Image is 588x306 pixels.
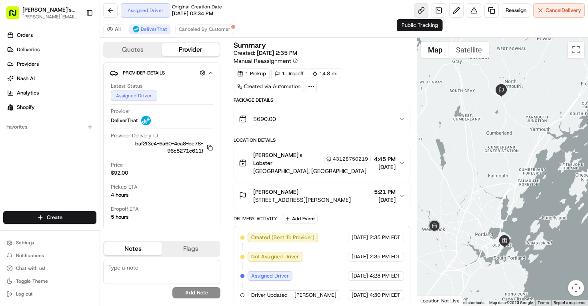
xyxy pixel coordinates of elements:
button: All [103,24,124,34]
span: 2:35 PM EDT [370,253,400,260]
img: profile_deliverthat_partner.png [141,116,151,125]
button: Log out [3,288,96,300]
a: Powered byPylon [56,177,97,183]
span: 4:28 PM EDT [370,272,400,280]
img: Google [419,295,446,306]
span: Created: [234,49,297,57]
span: [DATE] [352,253,368,260]
span: 43128750219 [333,156,368,162]
button: DeliverThat [129,24,170,34]
a: Report a map error [554,300,586,305]
button: Toggle Theme [3,276,96,287]
span: Shopify [17,104,35,111]
span: [DATE] [374,163,396,171]
p: Welcome 👋 [8,32,146,45]
a: Analytics [3,87,100,99]
span: Original Creation Date [172,4,222,10]
span: Orders [17,32,33,39]
button: Start new chat [136,79,146,89]
span: [DATE] 02:34 PM [172,10,213,17]
div: 📗 [8,158,14,165]
span: Provider [111,108,130,115]
button: [PERSON_NAME][STREET_ADDRESS][PERSON_NAME]5:21 PM[DATE] [234,183,410,209]
span: [DATE] [352,272,368,280]
span: [DATE] [112,124,128,131]
a: Open this area in Google Maps (opens a new window) [419,295,446,306]
img: Nash [8,8,24,24]
span: [GEOGRAPHIC_DATA], [GEOGRAPHIC_DATA] [253,167,371,175]
button: Provider [162,43,220,56]
span: Analytics [17,89,39,97]
span: [DATE] [352,292,368,299]
span: 2:35 PM EDT [370,234,400,241]
a: Orders [3,29,100,42]
button: Map camera controls [568,280,584,296]
span: [DATE] 2:35 PM [257,49,297,56]
h3: Summary [234,42,266,49]
span: [DATE] [352,234,368,241]
span: [PERSON_NAME] [PERSON_NAME] [25,124,106,131]
button: [PERSON_NAME]'s Lobster [22,6,80,14]
a: 📗Knowledge Base [5,154,64,169]
img: 1736555255976-a54dd68f-1ca7-489b-9aae-adbdc363a1c4 [16,125,22,131]
span: Chat with us! [16,265,45,272]
div: 14.8 mi [309,68,341,79]
button: Notifications [3,250,96,261]
span: Reassign [506,7,526,14]
a: Terms (opens in new tab) [538,300,549,305]
span: [PERSON_NAME]'s Lobster [253,151,322,167]
input: Clear [21,52,132,60]
div: 1 Dropoff [271,68,307,79]
span: Not Assigned Driver [251,253,299,260]
button: $690.00 [234,106,410,132]
img: Joana Marie Avellanoza [8,117,21,129]
button: Settings [3,237,96,248]
button: [PERSON_NAME]'s Lobster43128750219[GEOGRAPHIC_DATA], [GEOGRAPHIC_DATA]4:45 PM[DATE] [234,146,410,180]
button: baf2f3e4-6a60-4ca8-be78-96c5271c611f [111,140,213,155]
span: API Documentation [76,157,128,165]
div: Location Details [234,137,410,143]
img: 1727276513143-84d647e1-66c0-4f92-a045-3c9f9f5dfd92 [17,76,31,91]
button: Canceled By Customer [175,24,234,34]
button: Flags [162,242,220,255]
img: 1736555255976-a54dd68f-1ca7-489b-9aae-adbdc363a1c4 [8,76,22,91]
span: Latest Status [111,83,142,90]
span: [STREET_ADDRESS][PERSON_NAME] [253,196,351,204]
button: Create [3,211,96,224]
a: Deliveries [3,43,100,56]
div: 4 hours [111,191,128,199]
button: [PERSON_NAME]'s Lobster[PERSON_NAME][EMAIL_ADDRESS][PERSON_NAME][DOMAIN_NAME] [3,3,83,22]
span: Cancel Delivery [546,7,581,14]
span: Create [47,214,62,221]
span: Pylon [80,177,97,183]
button: Toggle fullscreen view [568,42,584,58]
a: Nash AI [3,72,100,85]
span: Price [111,161,123,169]
span: Log out [16,291,32,297]
div: Start new chat [36,76,131,85]
span: DeliverThat [111,117,138,124]
span: Provider Details [123,70,165,76]
span: Pickup ETA [111,183,138,191]
span: Manual Reassignment [234,57,291,65]
div: 5 hours [111,213,128,221]
span: [DATE] [374,196,396,204]
span: Map data ©2025 Google [489,300,533,305]
span: Knowledge Base [16,157,61,165]
div: 💻 [68,158,74,165]
button: Manual Reassignment [234,57,298,65]
span: Notifications [16,252,44,259]
button: [PERSON_NAME][EMAIL_ADDRESS][PERSON_NAME][DOMAIN_NAME] [22,14,80,20]
img: Shopify logo [7,104,14,111]
div: Favorites [3,121,96,133]
span: Provider Delivery ID [111,132,158,139]
a: Shopify [3,101,100,114]
span: Nash AI [17,75,35,82]
span: Canceled By Customer [179,26,230,32]
span: 4:30 PM EDT [370,292,400,299]
button: Reassign [502,3,530,18]
a: Created via Automation [234,81,304,92]
img: profile_deliverthat_partner.png [133,26,139,32]
button: Keyboard shortcuts [450,300,484,306]
span: Dropoff ETA [111,205,139,213]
